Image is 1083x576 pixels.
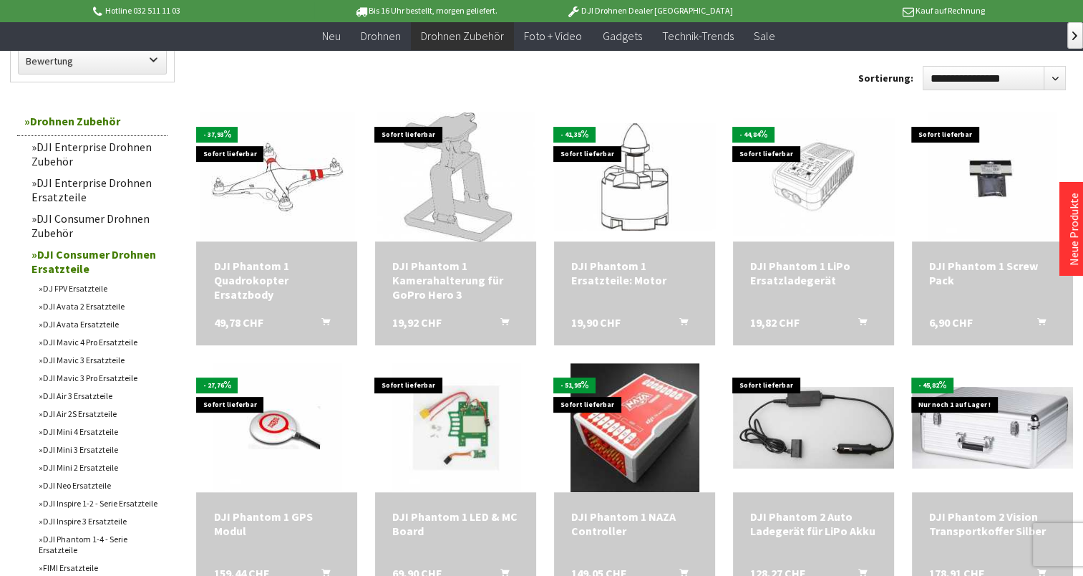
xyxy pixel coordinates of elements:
[213,259,340,302] div: DJI Phantom 1 Quadrokopter Ersatzbody
[213,259,340,302] a: DJI Phantom 1 Quadrokopter Ersatzbody 49,78 CHF In den Warenkorb
[538,2,761,19] p: DJI Drohnen Dealer [GEOGRAPHIC_DATA]
[322,29,341,43] span: Neu
[213,315,263,330] span: 49,78 CHF
[571,509,698,538] div: DJI Phantom 1 NAZA Controller
[31,405,167,423] a: DJI Air 2S Ersatzteile
[661,29,733,43] span: Technik-Trends
[392,259,519,302] a: DJI Phantom 1 Kamerahalterung für GoPro Hero 3 19,92 CHF In den Warenkorb
[762,2,985,19] p: Kauf auf Rechnung
[304,315,339,334] button: In den Warenkorb
[90,2,314,19] p: Hotline 032 511 11 03
[929,259,1056,287] div: DJI Phantom 1 Screw Pack
[24,244,167,279] a: DJI Consumer Drohnen Ersatzteile
[31,530,167,559] a: DJI Phantom 1-4 - Serie Ersatzteile
[392,315,442,330] span: 19,92 CHF
[929,509,1056,538] a: DJI Phantom 2 Vision Transportkoffer Silber 178,91 CHF In den Warenkorb
[841,315,875,334] button: In den Warenkorb
[929,259,1056,287] a: DJI Phantom 1 Screw Pack 6,90 CHF In den Warenkorb
[19,48,166,74] label: Bewertung
[743,21,785,51] a: Sale
[213,363,341,492] img: DJI Phantom 1 GPS Modul
[392,509,519,538] div: DJI Phantom 1 LED & MC Board
[571,259,698,287] div: DJI Phantom 1 Ersatzteile: Motor
[392,363,520,492] img: DJI Phantom 1 LED & MC Board
[31,441,167,459] a: DJI Mini 3 Ersatzteile
[17,107,167,136] a: Drohnen Zubehör
[31,279,167,297] a: DJ FPV Ersatzteile
[392,509,519,538] a: DJI Phantom 1 LED & MC Board 69,90 CHF In den Warenkorb
[750,509,877,538] div: DJI Phantom 2 Auto Ladegerät für LiPo Akku
[554,123,715,230] img: DJI Phantom 1 Ersatzteile: Motor
[929,315,973,330] span: 6,90 CHF
[750,315,800,330] span: 19,82 CHF
[571,259,698,287] a: DJI Phantom 1 Ersatzteile: Motor 19,90 CHF In den Warenkorb
[733,118,894,235] img: DJI Phantom 1 LiPo Ersatzladegerät
[858,67,913,90] label: Sortierung:
[483,315,518,334] button: In den Warenkorb
[1072,32,1077,40] span: 
[24,208,167,244] a: DJI Consumer Drohnen Zubehör
[351,21,411,51] a: Drohnen
[213,509,340,538] div: DJI Phantom 1 GPS Modul
[733,387,894,468] img: DJI Phantom 2 Auto Ladegerät für LiPo Akku
[24,172,167,208] a: DJI Enterprise Drohnen Ersatzteile
[31,512,167,530] a: DJI Inspire 3 Ersatzteile
[1067,193,1081,266] a: Neue Produkte
[377,112,535,241] img: DJI Phantom 1 Kamerahalterung für GoPro Hero 3
[750,509,877,538] a: DJI Phantom 2 Auto Ladegerät für LiPo Akku 128,27 CHF In den Warenkorb
[31,297,167,315] a: DJI Avata 2 Ersatzteile
[753,29,774,43] span: Sale
[361,29,401,43] span: Drohnen
[31,387,167,405] a: DJI Air 3 Ersatzteile
[571,315,621,330] span: 19,90 CHF
[31,459,167,476] a: DJI Mini 2 Ersatzteile
[31,494,167,512] a: DJI Inspire 1-2 - Serie Ersatzteile
[200,112,354,241] img: DJI Phantom 1 Quadrokopter Ersatzbody
[31,333,167,351] a: DJI Mavic 4 Pro Ersatzteile
[514,21,592,51] a: Foto + Video
[602,29,641,43] span: Gadgets
[314,2,538,19] p: Bis 16 Uhr bestellt, morgen geliefert.
[312,21,351,51] a: Neu
[912,387,1073,468] img: DJI Phantom 2 Vision Transportkoffer Silber
[524,29,582,43] span: Foto + Video
[1020,315,1054,334] button: In den Warenkorb
[31,351,167,369] a: DJI Mavic 3 Ersatzteile
[662,315,696,334] button: In den Warenkorb
[570,363,699,492] img: DJI Phantom 1 NAZA Controller
[392,259,519,302] div: DJI Phantom 1 Kamerahalterung für GoPro Hero 3
[213,509,340,538] a: DJI Phantom 1 GPS Modul 159,44 CHF In den Warenkorb
[31,476,167,494] a: DJI Neo Ersatzteile
[928,112,1057,241] img: DJI Phantom 1 Screw Pack
[411,21,514,51] a: Drohnen Zubehör
[31,423,167,441] a: DJI Mini 4 Ersatzteile
[750,259,877,287] div: DJI Phantom 1 LiPo Ersatzladegerät
[750,259,877,287] a: DJI Phantom 1 LiPo Ersatzladegerät 19,82 CHF In den Warenkorb
[31,315,167,333] a: DJI Avata Ersatzteile
[651,21,743,51] a: Technik-Trends
[929,509,1056,538] div: DJI Phantom 2 Vision Transportkoffer Silber
[31,369,167,387] a: DJI Mavic 3 Pro Ersatzteile
[421,29,504,43] span: Drohnen Zubehör
[24,136,167,172] a: DJI Enterprise Drohnen Zubehör
[571,509,698,538] a: DJI Phantom 1 NAZA Controller 149,05 CHF In den Warenkorb
[592,21,651,51] a: Gadgets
